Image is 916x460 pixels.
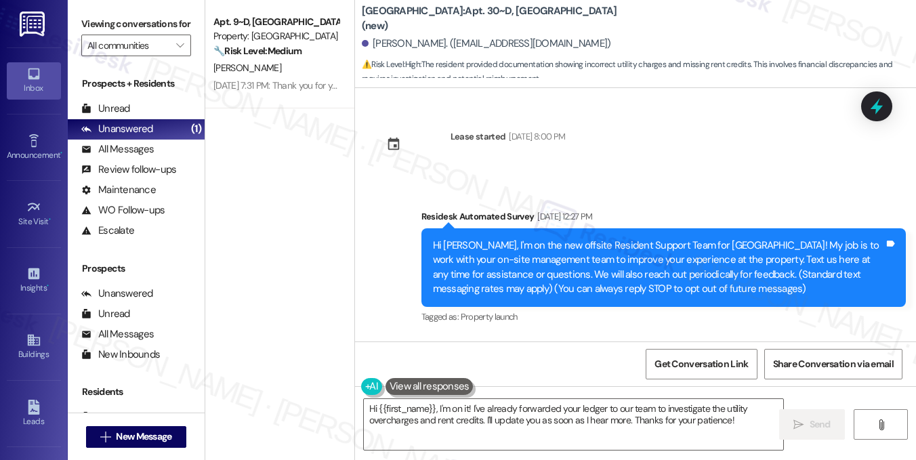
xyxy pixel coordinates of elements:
[86,426,186,448] button: New Message
[362,58,916,87] span: : The resident provided documentation showing incorrect utility charges and missing rent credits....
[505,129,565,144] div: [DATE] 8:00 PM
[68,385,205,399] div: Residents
[81,142,154,156] div: All Messages
[81,203,165,217] div: WO Follow-ups
[7,396,61,432] a: Leads
[20,12,47,37] img: ResiDesk Logo
[433,238,884,297] div: Hi [PERSON_NAME], I'm on the new offsite Resident Support Team for [GEOGRAPHIC_DATA]! My job is t...
[213,15,339,29] div: Apt. 9~D, [GEOGRAPHIC_DATA] (new)
[7,62,61,99] a: Inbox
[81,410,130,424] div: Unread
[362,37,611,51] div: [PERSON_NAME]. ([EMAIL_ADDRESS][DOMAIN_NAME])
[213,45,301,57] strong: 🔧 Risk Level: Medium
[60,148,62,158] span: •
[364,399,783,450] textarea: Hi {{first_name}}, I'm on it! I've already forwarded your ledger to our team to investigate the u...
[764,349,902,379] button: Share Conversation via email
[213,29,339,43] div: Property: [GEOGRAPHIC_DATA]
[81,183,156,197] div: Maintenance
[779,409,845,440] button: Send
[213,62,281,74] span: [PERSON_NAME]
[81,122,153,136] div: Unanswered
[81,14,191,35] label: Viewing conversations for
[49,215,51,224] span: •
[362,59,420,70] strong: ⚠️ Risk Level: High
[81,307,130,321] div: Unread
[461,311,518,322] span: Property launch
[81,224,134,238] div: Escalate
[100,432,110,442] i: 
[81,102,130,116] div: Unread
[188,119,205,140] div: (1)
[646,349,757,379] button: Get Conversation Link
[7,196,61,232] a: Site Visit •
[81,348,160,362] div: New Inbounds
[451,129,506,144] div: Lease started
[87,35,169,56] input: All communities
[68,262,205,276] div: Prospects
[421,307,906,327] div: Tagged as:
[654,357,748,371] span: Get Conversation Link
[68,77,205,91] div: Prospects + Residents
[876,419,886,430] i: 
[47,281,49,291] span: •
[116,430,171,444] span: New Message
[421,209,906,228] div: Residesk Automated Survey
[793,419,804,430] i: 
[81,327,154,341] div: All Messages
[773,357,894,371] span: Share Conversation via email
[534,209,592,224] div: [DATE] 12:27 PM
[7,329,61,365] a: Buildings
[81,163,176,177] div: Review follow-ups
[7,262,61,299] a: Insights •
[81,287,153,301] div: Unanswered
[810,417,831,432] span: Send
[362,4,633,33] b: [GEOGRAPHIC_DATA]: Apt. 30~D, [GEOGRAPHIC_DATA] (new)
[176,40,184,51] i: 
